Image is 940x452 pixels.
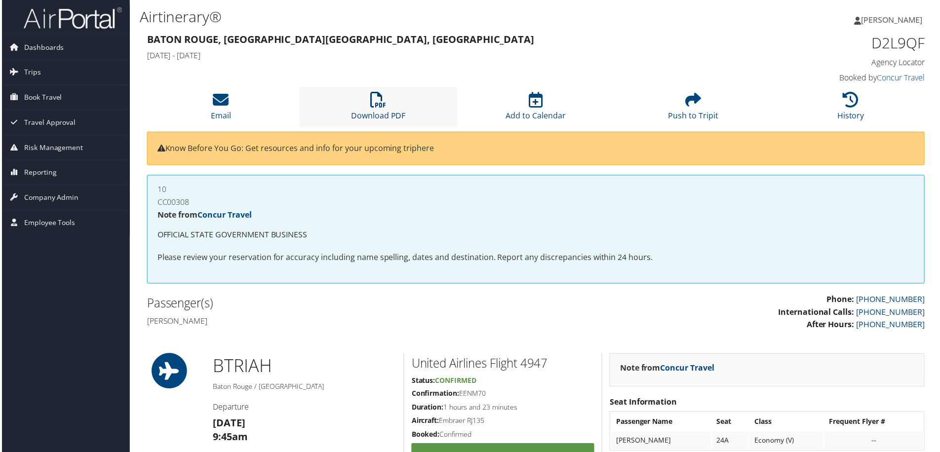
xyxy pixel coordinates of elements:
h5: 1 hours and 23 minutes [411,404,595,414]
th: Passenger Name [612,414,712,432]
th: Frequent Flyer # [826,414,925,432]
strong: Confirmation: [411,390,459,400]
h5: Embraer RJ135 [411,417,595,427]
span: Travel Approval [22,111,74,135]
p: Know Before You Go: Get resources and info for your upcoming trip [156,143,916,155]
p: Please review your reservation for accuracy including name spelling, dates and destination. Repor... [156,252,916,265]
strong: Duration: [411,404,443,414]
span: Trips [22,60,39,85]
a: here [417,143,434,154]
h4: Agency Locator [743,57,927,68]
span: Reporting [22,161,55,186]
strong: Note from [156,210,251,221]
img: airportal-logo.png [22,6,120,30]
span: Book Travel [22,85,60,110]
th: Seat [713,414,750,432]
strong: Phone: [828,295,856,306]
h2: United Airlines Flight 4947 [411,356,595,373]
a: Email [210,98,230,121]
div: -- [831,438,920,447]
span: [PERSON_NAME] [863,14,924,25]
h1: D2L9QF [743,33,927,53]
h4: Departure [212,403,396,414]
td: 24A [713,433,750,451]
td: Economy (V) [751,433,825,451]
a: [PHONE_NUMBER] [858,320,927,331]
a: Push to Tripit [669,98,719,121]
strong: 9:45am [212,432,247,445]
h4: [DATE] - [DATE] [146,50,728,61]
strong: Seat Information [610,398,678,409]
p: OFFICIAL STATE GOVERNMENT BUSINESS [156,229,916,242]
a: Concur Travel [196,210,251,221]
strong: Booked: [411,431,439,441]
td: [PERSON_NAME] [612,433,712,451]
span: Risk Management [22,136,81,160]
span: Company Admin [22,186,77,211]
h4: CC00308 [156,199,916,207]
a: [PHONE_NUMBER] [858,308,927,319]
a: Download PDF [351,98,405,121]
a: [PERSON_NAME] [856,5,934,35]
strong: Aircraft: [411,417,439,427]
strong: Baton Rouge, [GEOGRAPHIC_DATA] [GEOGRAPHIC_DATA], [GEOGRAPHIC_DATA] [146,33,535,46]
strong: After Hours: [808,320,856,331]
h1: Airtinerary® [138,6,669,27]
span: Employee Tools [22,211,74,236]
th: Class [751,414,825,432]
h4: [PERSON_NAME] [146,317,529,328]
strong: [DATE] [212,418,244,431]
h2: Passenger(s) [146,296,529,313]
h5: EENM70 [411,390,595,400]
a: Add to Calendar [506,98,566,121]
h4: 10 [156,186,916,194]
strong: Note from [621,364,715,375]
a: Concur Travel [661,364,715,375]
a: Concur Travel [879,73,927,83]
h1: BTR IAH [212,355,396,379]
strong: International Calls: [780,308,856,319]
span: Dashboards [22,35,62,60]
a: [PHONE_NUMBER] [858,295,927,306]
span: Confirmed [435,377,476,386]
a: History [839,98,866,121]
h4: Booked by [743,73,927,83]
h5: Confirmed [411,431,595,441]
h5: Baton Rouge / [GEOGRAPHIC_DATA] [212,383,396,393]
strong: Status: [411,377,435,386]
